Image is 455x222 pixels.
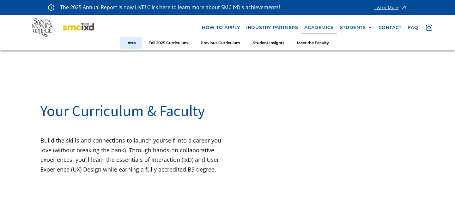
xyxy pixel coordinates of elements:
[301,22,337,33] a: Academics
[40,101,205,120] span: Your Curriculum & Faculty
[48,4,54,11] img: icon - information - alert
[40,136,228,174] p: Build the skills and connections to launch yourself into a career you love (without breaking the ...
[374,3,407,12] a: Learn More
[374,5,399,10] div: Learn More
[405,22,422,33] a: faq
[375,22,405,33] a: contact
[199,22,243,33] a: how to apply
[194,37,246,49] a: Previous Curriculum
[32,18,94,37] img: Santa Monica College - SMC IxD logo
[291,37,335,49] a: Meet the Faculty
[243,22,301,33] a: industry partners
[120,37,142,49] a: Intro
[246,37,291,49] a: Student Insights
[340,25,366,30] div: STUDENTS
[60,3,281,12] p: The 2025 Annual Report is now LIVE! Click here to learn more about SMC IxD's achievements!
[426,25,432,31] img: icon - instagram
[142,37,194,49] a: Fall 2025 Curriculum
[340,25,372,30] div: STUDENTS
[401,3,407,12] img: icon - arrow - alert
